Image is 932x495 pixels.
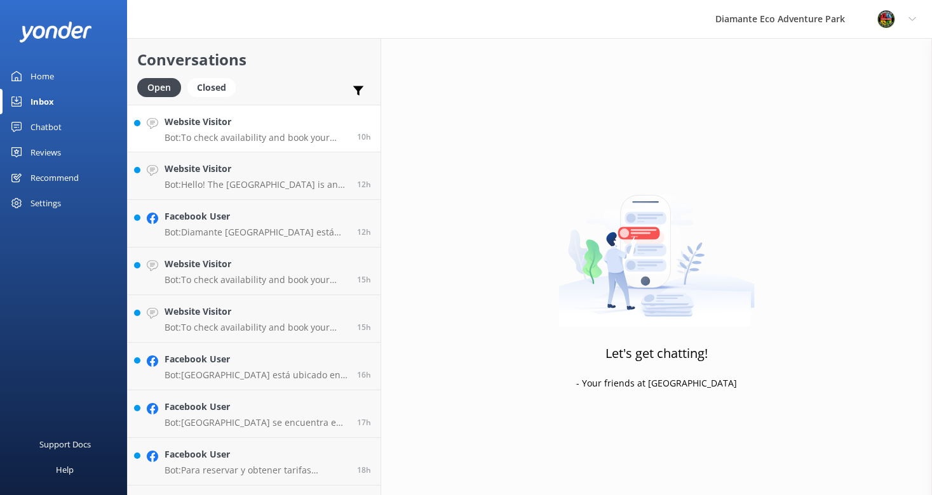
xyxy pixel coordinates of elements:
[357,179,371,190] span: Sep 04 2025 08:02pm (UTC -06:00) America/Costa_Rica
[165,209,348,223] h4: Facebook User
[128,200,381,247] a: Facebook UserBot:Diamante [GEOGRAPHIC_DATA] está abierto al público los siete [PERSON_NAME] de la...
[30,165,79,190] div: Recommend
[165,227,348,238] p: Bot: Diamante [GEOGRAPHIC_DATA] está abierto al público los siete [PERSON_NAME] de la semana, los...
[137,78,181,97] div: Open
[39,432,91,457] div: Support Docs
[165,257,348,271] h4: Website Visitor
[165,305,348,319] h4: Website Visitor
[128,152,381,200] a: Website VisitorBot:Hello! The [GEOGRAPHIC_DATA] is an open access pass, giving you the freedom to...
[137,80,187,94] a: Open
[165,352,348,366] h4: Facebook User
[576,376,737,390] p: - Your friends at [GEOGRAPHIC_DATA]
[30,89,54,114] div: Inbox
[128,390,381,438] a: Facebook UserBot:[GEOGRAPHIC_DATA] se encuentra en RIU Hotel [STREET_ADDRESS]. Para obtener direc...
[165,179,348,190] p: Bot: Hello! The [GEOGRAPHIC_DATA] is an open access pass, giving you the freedom to explore a var...
[30,114,62,140] div: Chatbot
[357,369,371,380] span: Sep 04 2025 03:15pm (UTC -06:00) America/Costa_Rica
[56,457,74,482] div: Help
[30,63,54,89] div: Home
[187,80,242,94] a: Closed
[357,227,371,237] span: Sep 04 2025 07:33pm (UTC -06:00) America/Costa_Rica
[357,131,371,142] span: Sep 04 2025 09:37pm (UTC -06:00) America/Costa_Rica
[165,369,348,381] p: Bot: [GEOGRAPHIC_DATA] está ubicado en RIU Hotel [STREET_ADDRESS]. Para obtener direcciones, pued...
[187,78,236,97] div: Closed
[605,343,708,364] h3: Let's get chatting!
[357,322,371,333] span: Sep 04 2025 04:36pm (UTC -06:00) America/Costa_Rica
[877,10,896,29] img: 831-1756915225.png
[128,343,381,390] a: Facebook UserBot:[GEOGRAPHIC_DATA] está ubicado en RIU Hotel [STREET_ADDRESS]. Para obtener direc...
[128,105,381,152] a: Website VisitorBot:To check availability and book your adventure at [GEOGRAPHIC_DATA], please vis...
[128,247,381,295] a: Website VisitorBot:To check availability and book your adventure at [GEOGRAPHIC_DATA], please vis...
[357,417,371,428] span: Sep 04 2025 02:18pm (UTC -06:00) America/Costa_Rica
[165,447,348,461] h4: Facebook User
[165,417,348,428] p: Bot: [GEOGRAPHIC_DATA] se encuentra en RIU Hotel [STREET_ADDRESS]. Para obtener direcciones, [PER...
[165,274,348,286] p: Bot: To check availability and book your adventure at [GEOGRAPHIC_DATA], please visit: [URL][DOMA...
[30,140,61,165] div: Reviews
[165,322,348,333] p: Bot: To check availability and book your adventure at [GEOGRAPHIC_DATA], please visit [URL][DOMAI...
[165,115,348,129] h4: Website Visitor
[128,438,381,485] a: Facebook UserBot:Para reservar y obtener tarifas especiales para nacionales, escríbenos por Whats...
[357,465,371,475] span: Sep 04 2025 02:04pm (UTC -06:00) America/Costa_Rica
[357,274,371,285] span: Sep 04 2025 05:08pm (UTC -06:00) America/Costa_Rica
[165,162,348,176] h4: Website Visitor
[558,168,755,327] img: artwork of a man stealing a conversation from at giant smartphone
[165,465,348,476] p: Bot: Para reservar y obtener tarifas especiales para nacionales, escríbenos por WhatsApp al [PHON...
[19,22,92,43] img: yonder-white-logo.png
[30,190,61,216] div: Settings
[165,400,348,414] h4: Facebook User
[128,295,381,343] a: Website VisitorBot:To check availability and book your adventure at [GEOGRAPHIC_DATA], please vis...
[137,48,371,72] h2: Conversations
[165,132,348,143] p: Bot: To check availability and book your adventure at [GEOGRAPHIC_DATA], please visit [URL][DOMAI...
